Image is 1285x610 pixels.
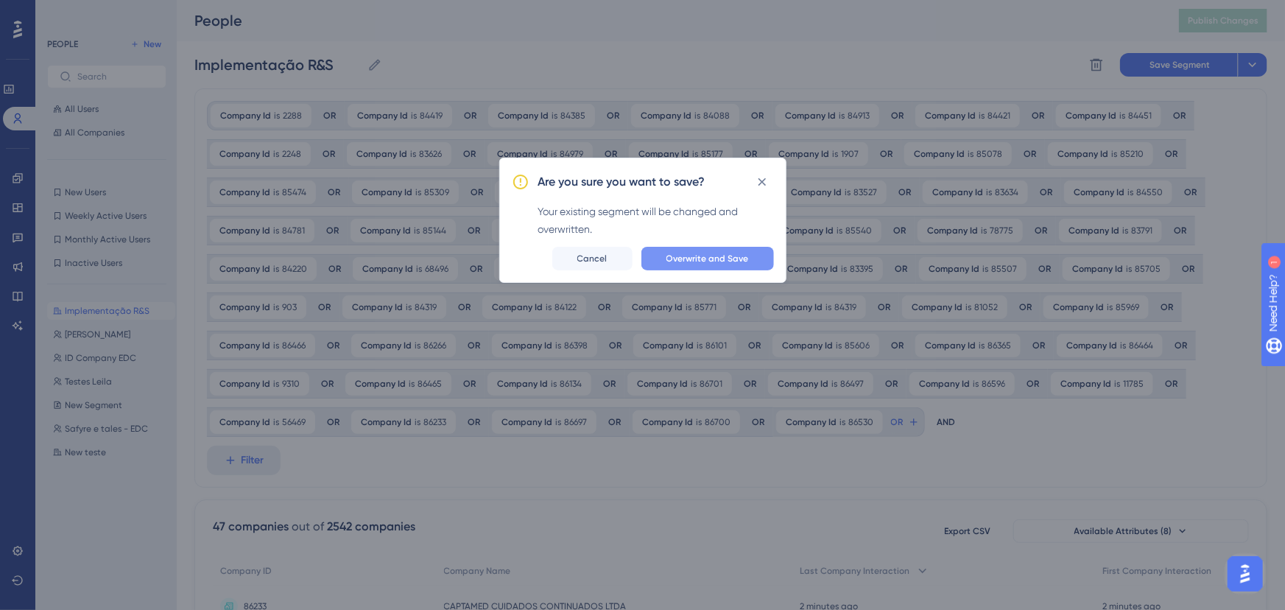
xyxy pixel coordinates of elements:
h2: Are you sure you want to save? [538,173,705,191]
iframe: UserGuiding AI Assistant Launcher [1223,552,1267,596]
div: 1 [102,7,107,19]
div: Your existing segment will be changed and overwritten. [538,203,774,238]
span: Need Help? [35,4,92,21]
span: Cancel [577,253,608,264]
span: Overwrite and Save [666,253,749,264]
